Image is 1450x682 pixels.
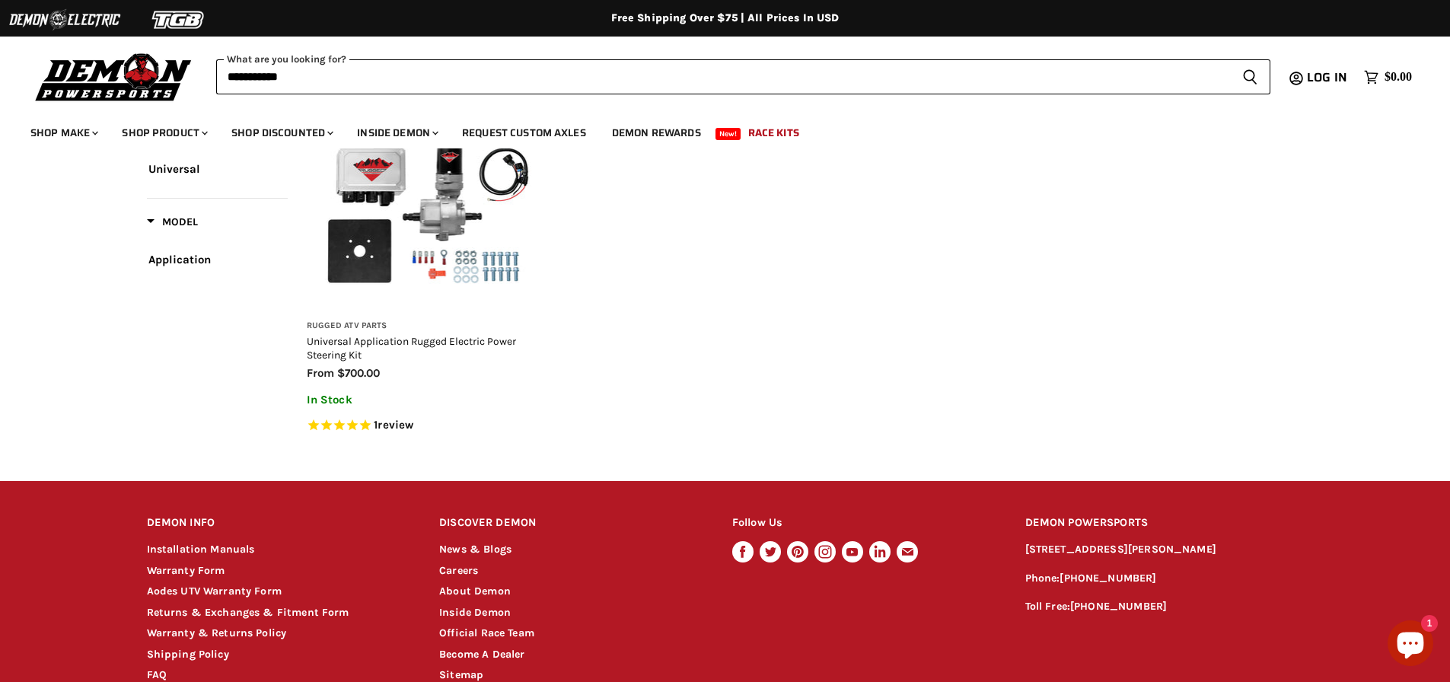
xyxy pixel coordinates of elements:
a: Universal Application Rugged Electric Power Steering Kit [307,335,516,361]
a: About Demon [439,585,511,598]
span: New! [715,128,741,140]
a: Shipping Policy [147,648,229,661]
h2: DEMON INFO [147,505,411,541]
a: Inside Demon [439,606,511,619]
a: Request Custom Axles [451,117,598,148]
span: Universal [148,162,200,176]
a: Shop Product [110,117,217,148]
h2: DISCOVER DEMON [439,505,703,541]
a: Sitemap [439,668,483,681]
a: Race Kits [737,117,811,148]
span: Application [148,253,211,266]
a: Aodes UTV Warranty Form [147,585,282,598]
p: In Stock [307,394,545,406]
span: Rated 5.0 out of 5 stars 1 reviews [307,418,545,434]
div: Free Shipping Over $75 | All Prices In USD [116,11,1334,25]
a: Inside Demon [346,117,448,148]
a: FAQ [147,668,167,681]
a: Returns & Exchanges & Fitment Form [147,606,349,619]
a: $0.00 [1356,66,1420,88]
img: Demon Powersports [30,49,197,104]
span: $700.00 [337,366,380,380]
a: Official Race Team [439,626,534,639]
p: [STREET_ADDRESS][PERSON_NAME] [1025,541,1304,559]
div: Product filter [147,14,288,288]
a: Careers [439,564,478,577]
a: [PHONE_NUMBER] [1060,572,1156,585]
img: TGB Logo 2 [122,5,236,34]
a: Demon Rewards [601,117,712,148]
span: Log in [1307,68,1347,87]
form: Product [216,59,1270,94]
ul: Main menu [19,111,1408,148]
span: review [378,419,413,432]
h3: Rugged ATV Parts [307,320,545,332]
span: $0.00 [1385,70,1412,84]
a: Log in [1300,71,1356,84]
span: from [307,366,334,380]
a: Installation Manuals [147,543,255,556]
h2: DEMON POWERSPORTS [1025,505,1304,541]
a: News & Blogs [439,543,511,556]
img: Demon Electric Logo 2 [8,5,122,34]
p: Toll Free: [1025,598,1304,616]
button: Filter by Model [147,215,198,234]
p: Phone: [1025,570,1304,588]
span: Model [147,215,198,228]
a: Warranty & Returns Policy [147,626,287,639]
input: When autocomplete results are available use up and down arrows to review and enter to select [216,59,1230,94]
a: Shop Discounted [220,117,343,148]
inbox-online-store-chat: Shopify online store chat [1383,620,1438,670]
h2: Follow Us [732,505,996,541]
button: Search [1230,59,1270,94]
img: Universal Application Rugged Electric Power Steering Kit [307,71,545,309]
a: Shop Make [19,117,107,148]
a: Warranty Form [147,564,225,577]
a: [PHONE_NUMBER] [1070,600,1167,613]
a: Become A Dealer [439,648,524,661]
span: 1 reviews [374,419,413,432]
